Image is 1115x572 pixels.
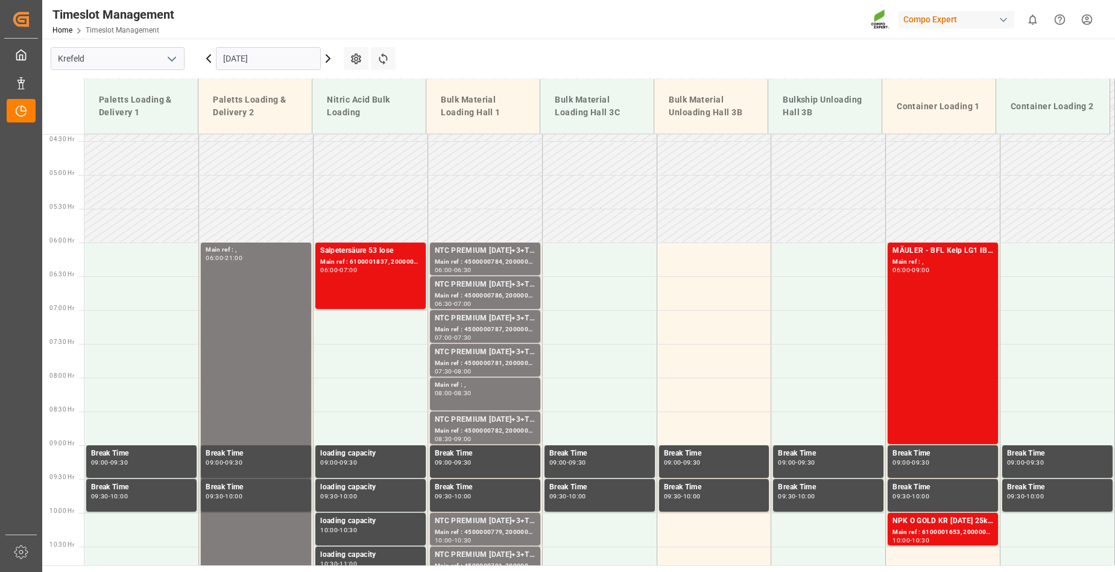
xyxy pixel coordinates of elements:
[338,460,340,465] div: -
[452,301,454,307] div: -
[1025,494,1026,499] div: -
[912,267,929,273] div: 09:00
[435,369,452,374] div: 07:30
[454,390,472,396] div: 08:30
[778,460,795,465] div: 09:00
[910,460,912,465] div: -
[435,390,452,396] div: 08:00
[664,481,765,494] div: Break Time
[225,494,242,499] div: 10:00
[225,255,242,261] div: 21:00
[322,89,416,124] div: Nitric Acid Bulk Loading
[223,494,225,499] div: -
[454,369,472,374] div: 08:00
[320,460,338,465] div: 09:00
[206,245,306,255] div: Main ref : ,
[206,481,306,494] div: Break Time
[435,325,535,335] div: Main ref : 4500000787, 2000000504
[912,538,929,543] div: 10:30
[49,305,74,311] span: 07:00 Hr
[549,494,567,499] div: 09:30
[549,460,567,465] div: 09:00
[681,494,683,499] div: -
[892,95,986,118] div: Container Loading 1
[320,527,338,533] div: 10:00
[49,136,74,142] span: 04:30 Hr
[49,440,74,446] span: 09:00 Hr
[912,494,929,499] div: 10:00
[435,561,535,571] div: Main ref : 4500000791, 2000000504
[91,494,109,499] div: 09:30
[892,494,910,499] div: 09:30
[569,460,586,465] div: 09:30
[798,494,815,499] div: 10:00
[320,257,421,267] div: Main ref : 6100001837, 2000001476
[320,494,338,499] div: 09:30
[1025,460,1026,465] div: -
[664,494,681,499] div: 09:30
[1026,460,1044,465] div: 09:30
[91,448,192,460] div: Break Time
[110,460,128,465] div: 09:30
[320,515,421,527] div: loading capacity
[454,335,472,340] div: 07:30
[208,89,302,124] div: Paletts Loading & Delivery 2
[454,267,472,273] div: 06:30
[91,460,109,465] div: 09:00
[910,538,912,543] div: -
[91,481,192,494] div: Break Time
[892,267,910,273] div: 06:00
[435,448,535,460] div: Break Time
[871,9,890,30] img: Screenshot%202023-09-29%20at%2010.02.21.png_1712312052.png
[110,494,128,499] div: 10:00
[49,203,74,210] span: 05:30 Hr
[320,549,421,561] div: loading capacity
[1007,460,1025,465] div: 09:00
[435,515,535,527] div: NTC PREMIUM [DATE]+3+TE BULK
[452,460,454,465] div: -
[778,89,872,124] div: Bulkship Unloading Hall 3B
[320,481,421,494] div: loading capacity
[778,448,879,460] div: Break Time
[778,481,879,494] div: Break Time
[435,494,452,499] div: 09:30
[549,448,650,460] div: Break Time
[892,538,910,543] div: 10:00
[435,380,535,390] div: Main ref : ,
[338,527,340,533] div: -
[778,494,795,499] div: 09:30
[664,89,758,124] div: Bulk Material Unloading Hall 3B
[109,494,110,499] div: -
[795,460,797,465] div: -
[452,267,454,273] div: -
[109,460,110,465] div: -
[49,474,74,480] span: 09:30 Hr
[320,245,421,257] div: Salpetersäure 53 lose
[49,237,74,244] span: 06:00 Hr
[49,338,74,345] span: 07:30 Hr
[1006,95,1100,118] div: Container Loading 2
[454,301,472,307] div: 07:00
[452,436,454,442] div: -
[892,527,993,538] div: Main ref : 6100001653, 2000001326
[435,335,452,340] div: 07:00
[454,494,472,499] div: 10:00
[892,460,910,465] div: 09:00
[435,426,535,436] div: Main ref : 4500000782, 2000000504
[49,271,74,278] span: 06:30 Hr
[338,494,340,499] div: -
[340,460,357,465] div: 09:30
[49,372,74,379] span: 08:00 Hr
[910,494,912,499] div: -
[892,257,993,267] div: Main ref : ,
[51,47,185,70] input: Type to search/select
[892,515,993,527] div: NPK O GOLD KR [DATE] 25kg (x60) IT
[454,538,472,543] div: 10:30
[338,561,340,567] div: -
[216,47,321,70] input: DD.MM.YYYY
[452,369,454,374] div: -
[435,291,535,301] div: Main ref : 4500000786, 2000000504
[1007,448,1108,460] div: Break Time
[1046,6,1073,33] button: Help Center
[892,448,993,460] div: Break Time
